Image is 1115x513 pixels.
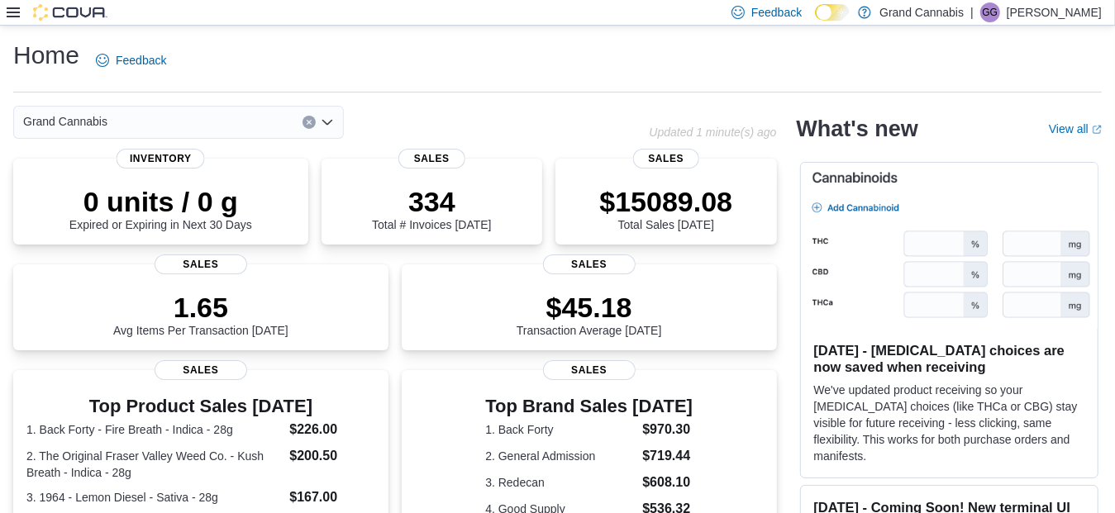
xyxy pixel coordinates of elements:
[26,421,283,438] dt: 1. Back Forty - Fire Breath - Indica - 28g
[485,421,636,438] dt: 1. Back Forty
[155,254,247,274] span: Sales
[633,149,699,169] span: Sales
[797,116,918,142] h2: What's new
[303,116,316,129] button: Clear input
[485,474,636,491] dt: 3. Redecan
[879,2,964,22] p: Grand Cannabis
[815,4,850,21] input: Dark Mode
[69,185,252,218] p: 0 units / 0 g
[33,4,107,21] img: Cova
[485,397,693,416] h3: Top Brand Sales [DATE]
[517,291,662,337] div: Transaction Average [DATE]
[321,116,334,129] button: Open list of options
[89,44,173,77] a: Feedback
[649,126,776,139] p: Updated 1 minute(s) ago
[983,2,998,22] span: GG
[69,185,252,231] div: Expired or Expiring in Next 30 Days
[1092,125,1102,135] svg: External link
[117,149,205,169] span: Inventory
[814,342,1084,375] h3: [DATE] - [MEDICAL_DATA] choices are now saved when receiving
[155,360,247,380] span: Sales
[980,2,1000,22] div: Greg Gaudreau
[113,291,288,337] div: Avg Items Per Transaction [DATE]
[599,185,732,231] div: Total Sales [DATE]
[26,448,283,481] dt: 2. The Original Fraser Valley Weed Co. - Kush Breath - Indica - 28g
[642,420,693,439] dd: $970.30
[289,487,374,507] dd: $167.00
[26,489,283,506] dt: 3. 1964 - Lemon Diesel - Sativa - 28g
[372,185,491,218] p: 334
[543,360,636,380] span: Sales
[599,185,732,218] p: $15089.08
[13,39,79,72] h1: Home
[26,397,375,416] h3: Top Product Sales [DATE]
[751,4,802,21] span: Feedback
[289,420,374,439] dd: $226.00
[23,112,107,131] span: Grand Cannabis
[970,2,974,22] p: |
[485,448,636,464] dt: 2. General Admission
[1049,122,1102,135] a: View allExternal link
[642,446,693,466] dd: $719.44
[814,382,1084,464] p: We've updated product receiving so your [MEDICAL_DATA] choices (like THCa or CBG) stay visible fo...
[543,254,636,274] span: Sales
[113,291,288,324] p: 1.65
[289,446,374,466] dd: $200.50
[372,185,491,231] div: Total # Invoices [DATE]
[1007,2,1102,22] p: [PERSON_NAME]
[116,52,166,69] span: Feedback
[517,291,662,324] p: $45.18
[642,473,693,492] dd: $608.10
[398,149,465,169] span: Sales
